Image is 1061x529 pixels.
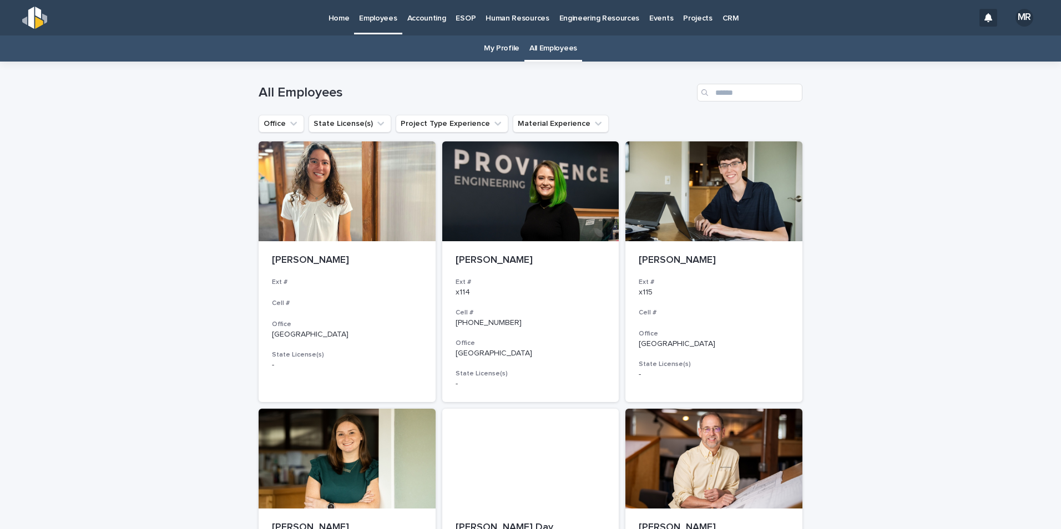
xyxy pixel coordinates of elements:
h3: Ext # [272,278,422,287]
a: [PERSON_NAME]Ext #x115Cell #Office[GEOGRAPHIC_DATA]State License(s)- [625,141,802,402]
a: My Profile [484,35,519,62]
button: Project Type Experience [396,115,508,133]
h3: Office [639,329,789,338]
button: State License(s) [309,115,391,133]
h3: State License(s) [272,350,422,359]
p: [PERSON_NAME] [639,255,789,267]
a: x114 [456,288,470,296]
h3: State License(s) [639,360,789,369]
div: MR [1015,9,1033,27]
input: Search [697,84,802,101]
h3: Ext # [639,278,789,287]
a: [PERSON_NAME]Ext #Cell #Office[GEOGRAPHIC_DATA]State License(s)- [259,141,436,402]
h3: Cell # [456,308,606,317]
p: - [639,370,789,379]
p: - [456,379,606,389]
h3: State License(s) [456,369,606,378]
p: [GEOGRAPHIC_DATA] [639,339,789,349]
button: Office [259,115,304,133]
button: Material Experience [513,115,609,133]
p: [GEOGRAPHIC_DATA] [456,349,606,358]
img: s5b5MGTdWwFoU4EDV7nw [22,7,47,29]
p: [PERSON_NAME] [272,255,422,267]
h3: Cell # [639,308,789,317]
h3: Cell # [272,299,422,308]
p: [GEOGRAPHIC_DATA] [272,330,422,339]
h3: Office [272,320,422,329]
h1: All Employees [259,85,693,101]
a: x115 [639,288,653,296]
a: All Employees [529,35,577,62]
h3: Office [456,339,606,348]
h3: Ext # [456,278,606,287]
a: [PHONE_NUMBER] [456,319,522,327]
p: [PERSON_NAME] [456,255,606,267]
a: [PERSON_NAME]Ext #x114Cell #[PHONE_NUMBER]Office[GEOGRAPHIC_DATA]State License(s)- [442,141,619,402]
p: - [272,360,422,370]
